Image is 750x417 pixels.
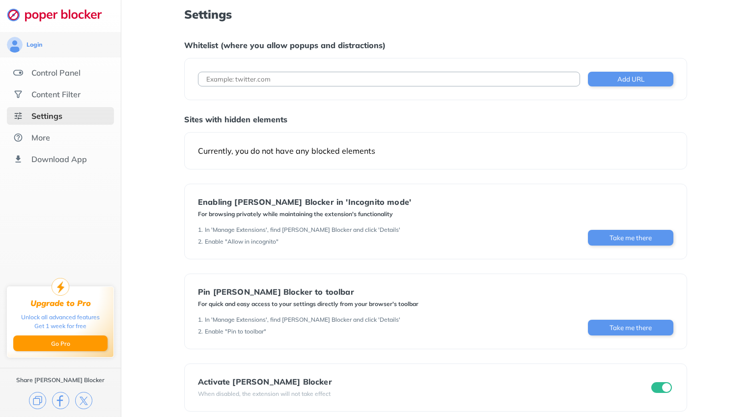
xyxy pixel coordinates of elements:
[52,278,69,296] img: upgrade-to-pro.svg
[13,89,23,99] img: social.svg
[27,41,42,49] div: Login
[205,226,400,234] div: In 'Manage Extensions', find [PERSON_NAME] Blocker and click 'Details'
[13,111,23,121] img: settings-selected.svg
[198,300,418,308] div: For quick and easy access to your settings directly from your browser's toolbar
[184,8,687,21] h1: Settings
[198,316,203,324] div: 1 .
[52,392,69,409] img: facebook.svg
[31,111,62,121] div: Settings
[13,133,23,142] img: about.svg
[205,328,266,335] div: Enable "Pin to toolbar"
[31,133,50,142] div: More
[31,89,81,99] div: Content Filter
[30,299,91,308] div: Upgrade to Pro
[588,320,673,335] button: Take me there
[184,114,687,124] div: Sites with hidden elements
[198,72,580,86] input: Example: twitter.com
[29,392,46,409] img: copy.svg
[198,390,332,398] div: When disabled, the extension will not take effect
[7,8,112,22] img: logo-webpage.svg
[198,377,332,386] div: Activate [PERSON_NAME] Blocker
[7,37,23,53] img: avatar.svg
[21,313,100,322] div: Unlock all advanced features
[198,146,673,156] div: Currently, you do not have any blocked elements
[31,68,81,78] div: Control Panel
[34,322,86,331] div: Get 1 week for free
[198,197,411,206] div: Enabling [PERSON_NAME] Blocker in 'Incognito mode'
[198,226,203,234] div: 1 .
[198,238,203,246] div: 2 .
[588,230,673,246] button: Take me there
[198,210,411,218] div: For browsing privately while maintaining the extension's functionality
[13,68,23,78] img: features.svg
[184,40,687,50] div: Whitelist (where you allow popups and distractions)
[13,154,23,164] img: download-app.svg
[13,335,108,351] button: Go Pro
[198,328,203,335] div: 2 .
[588,72,673,86] button: Add URL
[205,238,278,246] div: Enable "Allow in incognito"
[198,287,418,296] div: Pin [PERSON_NAME] Blocker to toolbar
[31,154,87,164] div: Download App
[75,392,92,409] img: x.svg
[16,376,105,384] div: Share [PERSON_NAME] Blocker
[205,316,400,324] div: In 'Manage Extensions', find [PERSON_NAME] Blocker and click 'Details'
